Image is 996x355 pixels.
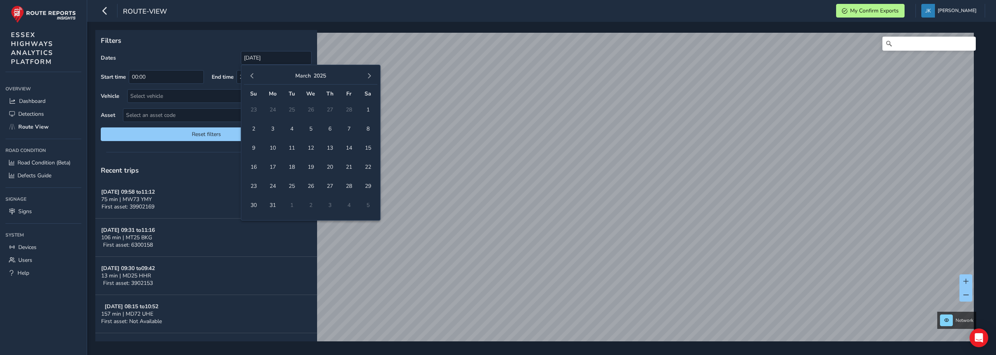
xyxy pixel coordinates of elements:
span: Su [250,90,257,97]
span: [PERSON_NAME] [938,4,977,18]
span: 11 [285,141,298,155]
img: diamond-layout [921,4,935,18]
a: Users [5,254,81,267]
span: Th [326,90,333,97]
span: First asset: Not Available [101,318,162,325]
span: 15 [361,141,375,155]
div: Signage [5,193,81,205]
button: 2025 [314,72,326,79]
span: 27 [323,179,337,193]
span: 28 [342,179,356,193]
span: Road Condition (Beta) [18,159,70,166]
a: Detections [5,108,81,120]
span: 16 [247,160,260,174]
span: Fr [346,90,351,97]
button: [DATE] 09:30 to09:4213 min | MD25 HHRFirst asset: 3902153 [95,257,317,295]
a: Devices [5,241,81,254]
label: Asset [101,111,115,119]
input: Search [882,37,976,51]
canvas: Map [98,33,974,350]
span: Users [18,256,32,264]
div: System [5,229,81,241]
span: First asset: 3902153 [103,279,153,287]
span: 3 [266,122,279,136]
span: 29 [361,179,375,193]
span: Recent trips [101,166,139,175]
span: Defects Guide [18,172,51,179]
label: Dates [101,54,116,62]
span: 12 [304,141,317,155]
span: 10 [266,141,279,155]
a: Road Condition (Beta) [5,156,81,169]
span: Tu [289,90,295,97]
span: 18 [285,160,298,174]
span: 26 [304,179,317,193]
button: My Confirm Exports [836,4,905,18]
span: route-view [123,7,167,18]
span: 21 [342,160,356,174]
span: 31 [266,198,279,212]
span: 4 [285,122,298,136]
span: 13 min | MD25 HHR [101,272,151,279]
span: Route View [18,123,49,131]
div: Select vehicle [128,90,298,102]
a: Defects Guide [5,169,81,182]
span: 6 [323,122,337,136]
span: 25 [285,179,298,193]
strong: [DATE] 08:15 to 10:52 [105,303,158,310]
span: 9 [247,141,260,155]
a: Help [5,267,81,279]
strong: [DATE] 09:30 to 09:42 [101,265,155,272]
span: 17 [266,160,279,174]
label: Vehicle [101,92,119,100]
span: 14 [342,141,356,155]
span: Sa [365,90,371,97]
p: Filters [101,35,312,46]
span: 20 [323,160,337,174]
span: 5 [304,122,317,136]
span: 1 [361,103,375,117]
span: 75 min | MW73 YMY [101,196,152,203]
span: First asset: 39902169 [102,203,154,210]
span: 19 [304,160,317,174]
span: Select an asset code [123,109,298,122]
span: 7 [342,122,356,136]
span: 8 [361,122,375,136]
a: Signs [5,205,81,218]
span: My Confirm Exports [850,7,899,14]
div: Overview [5,83,81,95]
a: Dashboard [5,95,81,108]
span: 23 [247,179,260,193]
span: 157 min | MD72 UHE [101,310,153,318]
span: Signs [18,208,32,215]
button: [DATE] 08:15 to10:52157 min | MD72 UHEFirst asset: Not Available [95,295,317,333]
button: [DATE] 09:58 to11:1275 min | MW73 YMYFirst asset: 39902169 [95,180,317,219]
a: Route View [5,120,81,133]
span: 30 [247,198,260,212]
span: Mo [269,90,277,97]
span: We [306,90,315,97]
span: First asset: 6300158 [103,241,153,249]
span: Detections [18,110,44,118]
span: Help [18,269,29,277]
button: Reset filters [101,127,312,141]
span: 22 [361,160,375,174]
span: 13 [323,141,337,155]
span: Reset filters [107,131,306,138]
span: Network [956,317,973,323]
strong: [DATE] 09:58 to 11:12 [101,188,155,196]
strong: [DATE] 08:00 to 10:44 [101,341,155,348]
img: rr logo [11,5,76,23]
span: Dashboard [19,97,46,105]
button: March [295,72,311,79]
div: Open Intercom Messenger [970,329,988,347]
button: [PERSON_NAME] [921,4,979,18]
label: Start time [101,73,126,81]
span: 2 [247,122,260,136]
strong: [DATE] 09:31 to 11:16 [101,226,155,234]
span: 106 min | MT25 BKG [101,234,152,241]
button: [DATE] 09:31 to11:16106 min | MT25 BKGFirst asset: 6300158 [95,219,317,257]
span: ESSEX HIGHWAYS ANALYTICS PLATFORM [11,30,53,66]
div: Road Condition [5,145,81,156]
label: End time [212,73,234,81]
